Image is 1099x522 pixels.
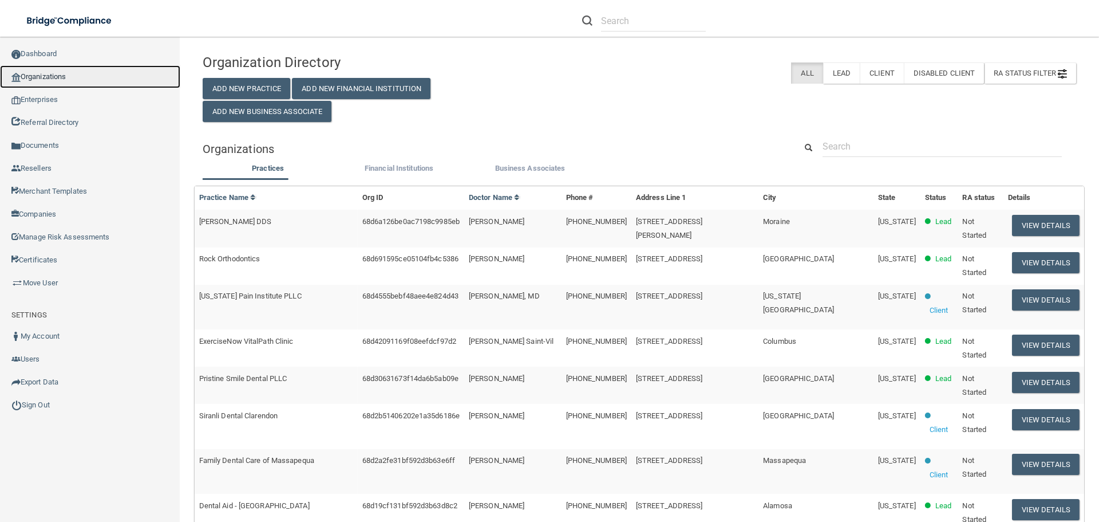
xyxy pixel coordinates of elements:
[11,400,22,410] img: ic_power_dark.7ecde6b1.png
[962,292,986,314] span: Not Started
[199,374,287,383] span: Pristine Smile Dental PLLC
[199,193,256,202] a: Practice Name
[358,186,464,210] th: Org ID
[1012,499,1080,520] button: View Details
[566,374,627,383] span: [PHONE_NUMBER]
[199,337,294,346] span: ExerciseNow VitalPath Clinic
[878,411,916,420] span: [US_STATE]
[930,423,948,437] p: Client
[469,374,524,383] span: [PERSON_NAME]
[362,456,455,465] span: 68d2a2fe31bf592d3b63e6ff
[362,411,460,420] span: 68d2b51406202e1a35d6186e
[11,332,21,341] img: ic_user_dark.df1a06c3.png
[11,355,21,364] img: icon-users.e205127d.png
[1012,335,1080,356] button: View Details
[920,186,958,210] th: Status
[962,411,986,434] span: Not Started
[566,501,627,510] span: [PHONE_NUMBER]
[1003,186,1084,210] th: Details
[469,217,524,226] span: [PERSON_NAME]
[994,69,1067,77] span: RA Status Filter
[11,164,21,173] img: ic_reseller.de258add.png
[1012,215,1080,236] button: View Details
[199,411,278,420] span: Siranli Dental Clarendon
[1058,69,1067,79] img: icon-filter@2x.21656d0b.png
[469,411,524,420] span: [PERSON_NAME]
[199,217,272,226] span: [PERSON_NAME] DDS
[962,456,986,478] span: Not Started
[566,456,627,465] span: [PHONE_NUMBER]
[203,55,483,70] h4: Organization Directory
[878,501,916,510] span: [US_STATE]
[935,215,951,229] p: Lead
[339,162,459,175] label: Financial Institutions
[962,254,986,277] span: Not Started
[860,62,904,84] label: Client
[582,15,592,26] img: ic-search.3b580494.png
[362,217,460,226] span: 68d6a126be0ac7198c9985eb
[566,292,627,300] span: [PHONE_NUMBER]
[935,335,951,348] p: Lead
[1012,252,1080,273] button: View Details
[362,501,457,510] span: 68d19cf131bf592d3b63d8c2
[791,62,823,84] label: All
[878,374,916,383] span: [US_STATE]
[763,456,806,465] span: Massapequa
[365,164,433,172] span: Financial Institutions
[208,162,328,175] label: Practices
[878,456,916,465] span: [US_STATE]
[636,456,703,465] span: [STREET_ADDRESS]
[636,292,703,300] span: [STREET_ADDRESS]
[878,337,916,346] span: [US_STATE]
[935,252,951,266] p: Lead
[362,292,458,300] span: 68d4555bebf48aee4e824d43
[878,254,916,263] span: [US_STATE]
[334,162,465,178] li: Financial Institutions
[601,10,706,32] input: Search
[469,501,524,510] span: [PERSON_NAME]
[930,304,948,317] p: Client
[566,337,627,346] span: [PHONE_NUMBER]
[631,186,758,210] th: Address Line 1
[904,62,985,84] label: Disabled Client
[566,411,627,420] span: [PHONE_NUMBER]
[362,254,458,263] span: 68d691595ce05104fb4c5386
[958,186,1003,210] th: RA status
[763,501,792,510] span: Alamosa
[203,78,291,99] button: Add New Practice
[935,499,951,513] p: Lead
[935,372,951,386] p: Lead
[636,501,703,510] span: [STREET_ADDRESS]
[469,456,524,465] span: [PERSON_NAME]
[962,217,986,240] span: Not Started
[199,501,310,510] span: Dental Aid - [GEOGRAPHIC_DATA]
[17,9,122,33] img: bridge_compliance_login_screen.278c3ca4.svg
[1012,454,1080,475] button: View Details
[469,337,554,346] span: [PERSON_NAME] Saint-Vil
[292,78,430,99] button: Add New Financial Institution
[11,308,47,322] label: SETTINGS
[930,468,948,482] p: Client
[203,101,332,122] button: Add New Business Associate
[199,292,302,300] span: [US_STATE] Pain Institute PLLC
[763,374,834,383] span: [GEOGRAPHIC_DATA]
[962,374,986,397] span: Not Started
[763,292,834,314] span: [US_STATE][GEOGRAPHIC_DATA]
[636,374,703,383] span: [STREET_ADDRESS]
[1012,289,1080,311] button: View Details
[763,217,790,226] span: Moraine
[1012,409,1080,430] button: View Details
[1012,372,1080,393] button: View Details
[495,164,566,172] span: Business Associates
[636,337,703,346] span: [STREET_ADDRESS]
[566,217,627,226] span: [PHONE_NUMBER]
[203,162,334,178] li: Practices
[362,337,456,346] span: 68d42091169f08eefdcf97d2
[636,217,703,240] span: [STREET_ADDRESS][PERSON_NAME]
[636,411,703,420] span: [STREET_ADDRESS]
[252,164,284,172] span: Practices
[878,292,916,300] span: [US_STATE]
[199,456,314,465] span: Family Dental Care of Massapequa
[562,186,631,210] th: Phone #
[763,254,834,263] span: [GEOGRAPHIC_DATA]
